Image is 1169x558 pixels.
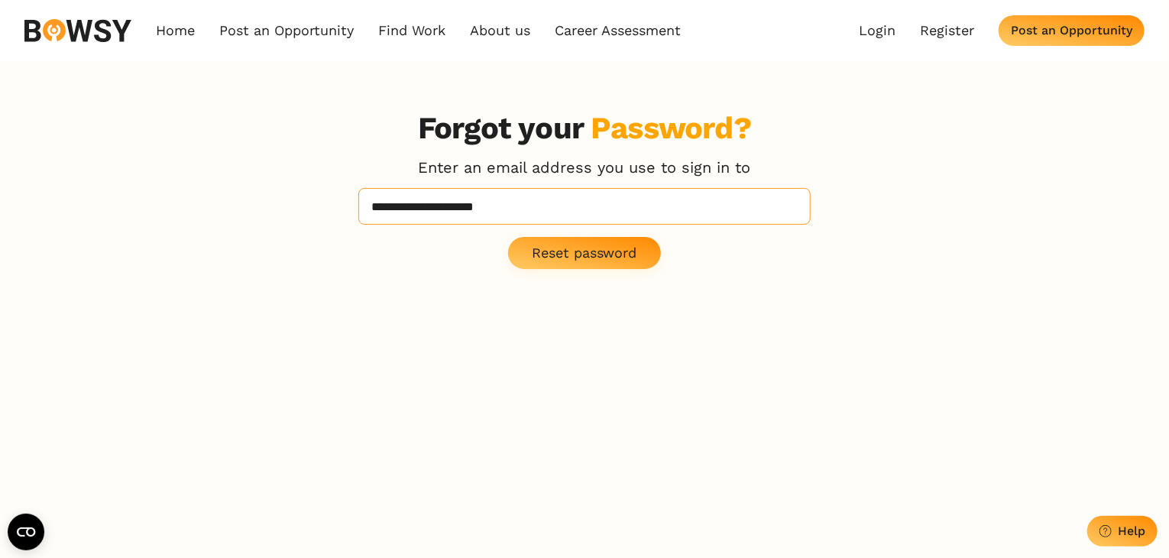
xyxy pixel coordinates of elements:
[920,22,974,39] a: Register
[1011,23,1132,37] div: Post an Opportunity
[555,22,681,39] a: Career Assessment
[8,514,44,550] button: Open CMP widget
[508,237,661,269] button: Reset password
[999,15,1145,46] button: Post an Opportunity
[859,22,895,39] a: Login
[419,159,751,176] p: Enter an email address you use to sign in to
[418,110,751,147] h3: Forgot your
[1087,516,1158,547] button: Help
[1118,524,1145,538] div: Help
[24,19,131,42] img: svg%3e
[156,22,195,39] a: Home
[591,110,751,146] div: Password?
[533,245,637,261] p: Reset password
